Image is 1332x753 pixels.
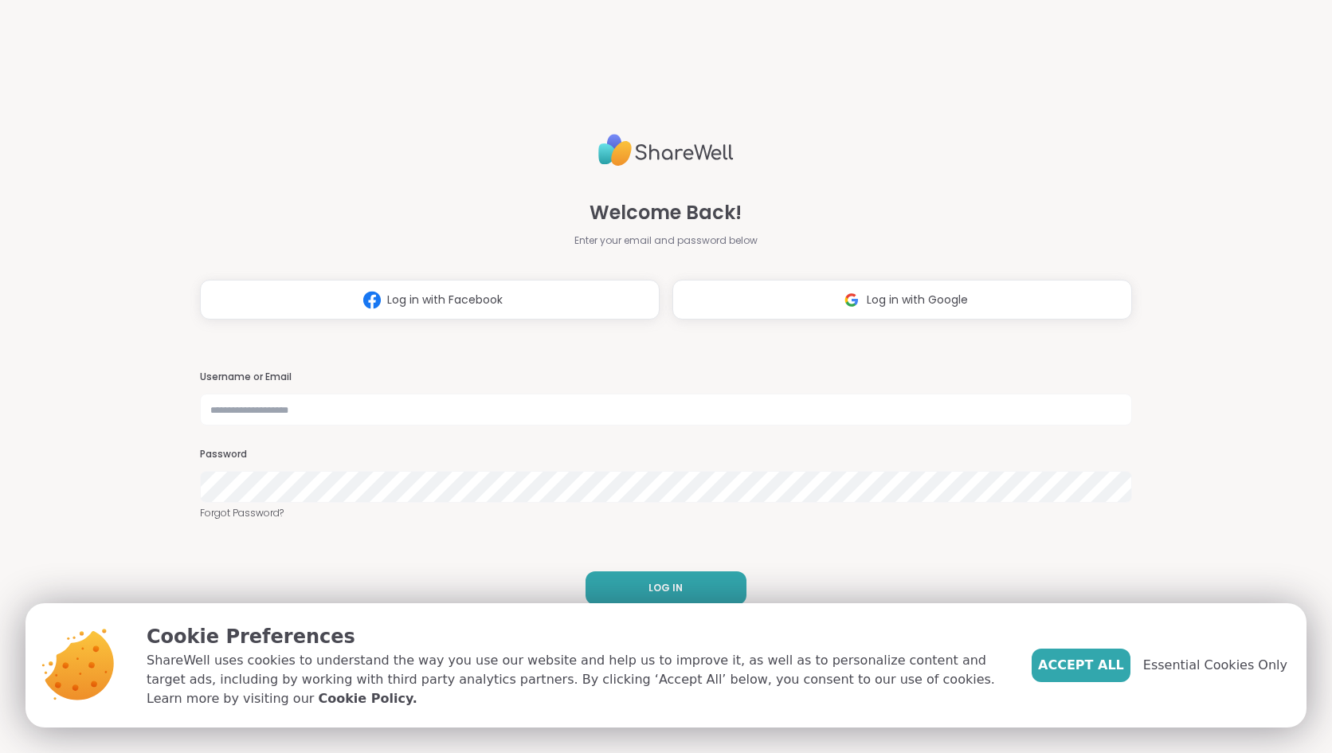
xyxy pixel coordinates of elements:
[147,622,1006,651] p: Cookie Preferences
[867,292,968,308] span: Log in with Google
[672,280,1132,320] button: Log in with Google
[598,127,734,173] img: ShareWell Logo
[1032,649,1130,682] button: Accept All
[648,581,683,595] span: LOG IN
[1038,656,1124,675] span: Accept All
[357,285,387,315] img: ShareWell Logomark
[200,448,1132,461] h3: Password
[318,689,417,708] a: Cookie Policy.
[590,198,742,227] span: Welcome Back!
[574,233,758,248] span: Enter your email and password below
[147,651,1006,708] p: ShareWell uses cookies to understand the way you use our website and help us to improve it, as we...
[200,371,1132,384] h3: Username or Email
[586,571,746,605] button: LOG IN
[836,285,867,315] img: ShareWell Logomark
[387,292,503,308] span: Log in with Facebook
[1143,656,1287,675] span: Essential Cookies Only
[200,280,660,320] button: Log in with Facebook
[200,506,1132,520] a: Forgot Password?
